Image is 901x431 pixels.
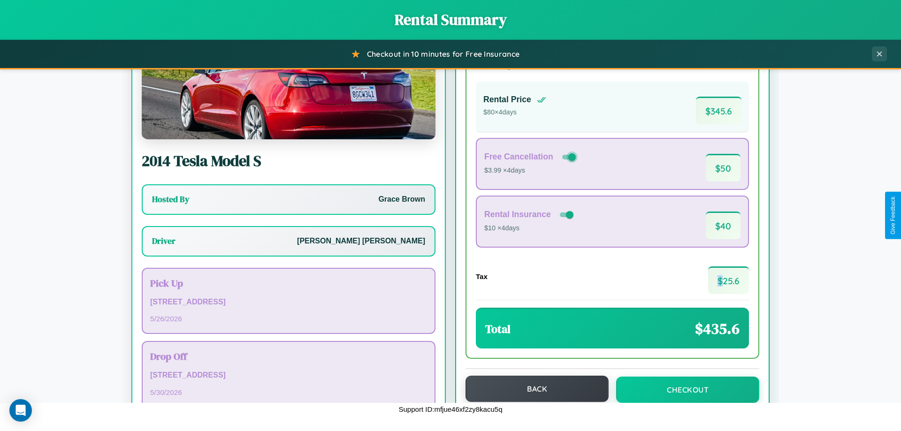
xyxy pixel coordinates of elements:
[484,152,553,162] h4: Free Cancellation
[466,376,609,402] button: Back
[696,97,741,124] span: $ 345.6
[484,222,575,234] p: $10 × 4 days
[9,9,892,30] h1: Rental Summary
[150,349,427,363] h3: Drop Off
[695,318,740,339] span: $ 435.6
[297,234,425,248] p: [PERSON_NAME] [PERSON_NAME]
[706,212,741,239] span: $ 40
[616,377,759,403] button: Checkout
[9,399,32,422] div: Open Intercom Messenger
[150,276,427,290] h3: Pick Up
[150,386,427,399] p: 5 / 30 / 2026
[367,49,519,59] span: Checkout in 10 minutes for Free Insurance
[706,154,741,181] span: $ 50
[485,321,511,337] h3: Total
[152,194,189,205] h3: Hosted By
[152,235,176,247] h3: Driver
[476,272,488,280] h4: Tax
[399,403,503,416] p: Support ID: mfjue46xf2zy8kacu5q
[378,193,425,206] p: Grace Brown
[150,295,427,309] p: [STREET_ADDRESS]
[483,106,546,119] p: $ 80 × 4 days
[150,369,427,382] p: [STREET_ADDRESS]
[484,165,578,177] p: $3.99 × 4 days
[484,210,551,219] h4: Rental Insurance
[890,197,896,234] div: Give Feedback
[142,45,435,139] img: Tesla Model S
[150,312,427,325] p: 5 / 26 / 2026
[142,151,435,171] h2: 2014 Tesla Model S
[483,95,531,105] h4: Rental Price
[708,266,749,294] span: $ 25.6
